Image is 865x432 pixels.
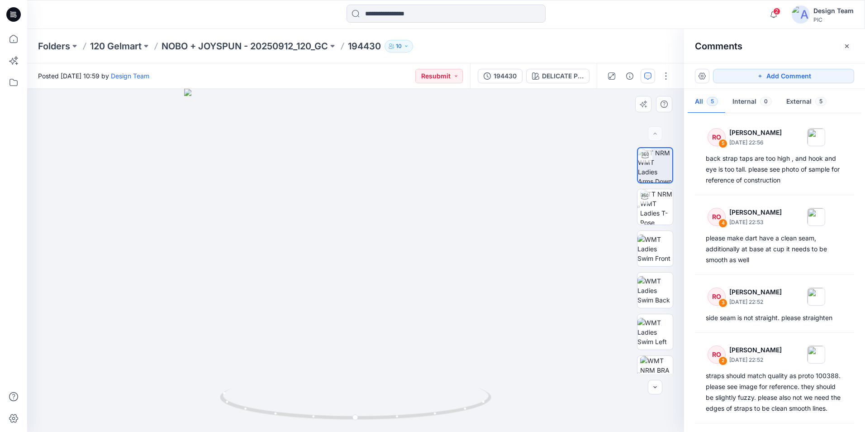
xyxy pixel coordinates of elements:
[718,356,727,365] div: 2
[792,5,810,24] img: avatar
[162,40,328,53] a: NOBO + JOYSPUN - 20250912_120_GC
[760,97,772,106] span: 0
[494,71,517,81] div: 194430
[725,91,779,114] button: Internal
[708,346,726,364] div: RO
[779,91,834,114] button: External
[718,219,727,228] div: 4
[729,138,782,147] p: [DATE] 22:56
[729,287,782,298] p: [PERSON_NAME]
[729,298,782,307] p: [DATE] 22:52
[640,356,673,391] img: WMT NRM BRA TOP GHOST
[773,8,780,15] span: 2
[707,97,718,106] span: 5
[718,139,727,148] div: 5
[713,69,854,83] button: Add Comment
[526,69,589,83] button: DELICATE PINK
[813,16,854,23] div: PIC
[623,69,637,83] button: Details
[729,207,782,218] p: [PERSON_NAME]
[729,355,782,365] p: [DATE] 22:52
[708,208,726,226] div: RO
[637,235,673,263] img: WMT Ladies Swim Front
[706,233,843,265] div: please make dart have a clean seam, additionally at base at cup it needs to be smooth as well
[729,345,782,355] p: [PERSON_NAME]
[706,153,843,186] div: back strap taps are too high , and hook and eye is too tall. please see photo of sample for refer...
[396,41,402,51] p: 10
[638,148,672,182] img: TT NRM WMT Ladies Arms Down
[706,312,843,323] div: side seam is not straight. please straighten
[706,370,843,414] div: straps should match quality as proto 100388. please see image for reference. they should be sligh...
[637,276,673,305] img: WMT Ladies Swim Back
[729,218,782,227] p: [DATE] 22:53
[708,128,726,146] div: RO
[813,5,854,16] div: Design Team
[38,40,70,53] a: Folders
[695,41,742,52] h2: Comments
[385,40,413,53] button: 10
[348,40,381,53] p: 194430
[640,189,673,225] img: TT NRM WMT Ladies T-Pose
[478,69,523,83] button: 194430
[688,91,725,114] button: All
[637,318,673,346] img: WMT Ladies Swim Left
[38,71,149,81] span: Posted [DATE] 10:59 by
[111,72,149,80] a: Design Team
[815,97,827,106] span: 5
[708,288,726,306] div: RO
[729,127,782,138] p: [PERSON_NAME]
[718,298,727,307] div: 3
[90,40,142,53] a: 120 Gelmart
[542,71,584,81] div: DELICATE PINK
